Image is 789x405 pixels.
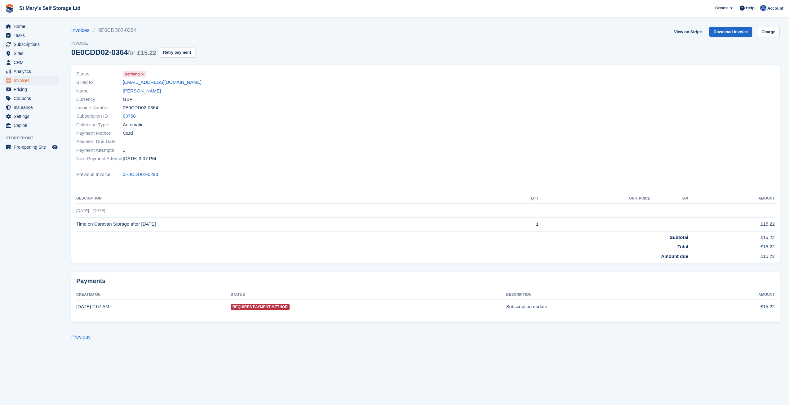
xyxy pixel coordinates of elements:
[14,112,51,121] span: Settings
[688,250,775,260] td: £15.22
[3,58,59,67] a: menu
[123,79,202,86] a: [EMAIL_ADDRESS][DOMAIN_NAME]
[767,5,783,11] span: Account
[3,94,59,103] a: menu
[746,5,755,11] span: Help
[17,3,83,13] a: St Mary's Self Storage Ltd
[71,27,195,34] nav: breadcrumbs
[14,143,51,151] span: Pre-opening Site
[715,5,728,11] span: Create
[670,235,688,240] strong: Subtotal
[3,67,59,76] a: menu
[71,40,195,47] span: Invoice
[688,194,775,204] th: Amount
[71,334,91,340] a: Previous
[76,208,105,213] span: [DATE] - [DATE]
[5,4,14,13] img: stora-icon-8386f47178a22dfd0bd8f6a31ec36ba5ce8667c1dd55bd0f319d3a0aa187defe.svg
[3,76,59,85] a: menu
[3,49,59,58] a: menu
[14,94,51,103] span: Coupons
[698,300,775,313] td: £15.22
[709,27,752,37] a: Download Invoice
[506,290,698,300] th: Description
[123,70,146,78] a: Retrying
[688,231,775,241] td: £15.22
[3,85,59,94] a: menu
[650,194,688,204] th: Tax
[159,47,195,57] button: Retry payment
[3,112,59,121] a: menu
[498,217,539,231] td: 1
[71,27,93,34] a: Invoices
[14,40,51,49] span: Subscriptions
[3,143,59,151] a: menu
[672,27,704,37] a: View on Stripe
[123,96,133,103] span: GBP
[123,147,125,154] span: 1
[123,88,161,95] a: [PERSON_NAME]
[14,103,51,112] span: Insurance
[506,300,698,313] td: Subscription update
[3,103,59,112] a: menu
[231,304,290,310] span: Requires Payment Method
[757,27,780,37] a: Charge
[76,70,123,78] span: Status
[14,121,51,130] span: Capital
[128,49,135,56] span: for
[76,147,123,154] span: Payment Attempts
[123,121,144,128] span: Automatic
[76,88,123,95] span: Name
[76,96,123,103] span: Currency
[76,79,123,86] span: Billed to
[76,290,231,300] th: Created On
[760,5,766,11] img: Matthew Keenan
[498,194,539,204] th: QTY
[123,104,158,111] span: 0E0CDD02-0364
[231,290,506,300] th: Status
[123,171,158,178] a: 0E0CDD02-0293
[14,58,51,67] span: CRM
[76,304,109,309] time: 2025-09-04 01:07:44 UTC
[51,143,59,151] a: Preview store
[123,130,133,137] span: Card
[661,254,688,259] strong: Amount due
[688,241,775,250] td: £15.22
[76,130,123,137] span: Payment Method
[137,49,156,56] span: £15.22
[76,155,123,162] span: Next Payment Attempt
[3,31,59,40] a: menu
[76,121,123,128] span: Collection Type
[677,244,688,249] strong: Total
[76,104,123,111] span: Invoice Number
[123,155,156,162] time: 2025-09-09 14:07:48 UTC
[698,290,775,300] th: Amount
[76,138,123,145] span: Payment Due Date
[14,67,51,76] span: Analytics
[14,22,51,31] span: Home
[14,49,51,58] span: Sites
[14,85,51,94] span: Pricing
[14,76,51,85] span: Invoices
[3,22,59,31] a: menu
[6,135,62,141] span: Storefront
[123,113,136,120] a: 83758
[76,277,775,285] h2: Payments
[76,217,498,231] td: Time on Caravan Storage after [DATE]
[71,48,156,56] div: 0E0CDD02-0364
[14,31,51,40] span: Tasks
[539,194,650,204] th: Unit Price
[688,217,775,231] td: £15.22
[76,171,123,178] span: Previous Invoice
[125,71,140,77] span: Retrying
[76,194,498,204] th: Description
[76,113,123,120] span: Subscription ID
[3,40,59,49] a: menu
[3,121,59,130] a: menu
